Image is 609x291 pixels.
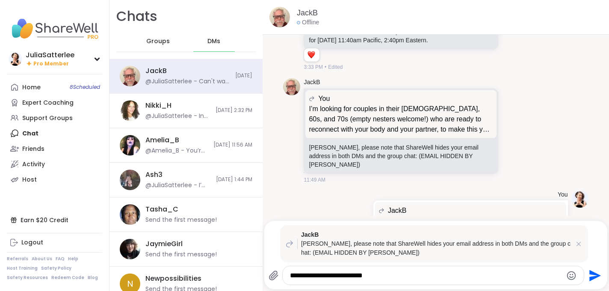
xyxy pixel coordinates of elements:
span: [DATE] [235,72,252,79]
div: Tasha_C [145,205,178,214]
img: https://sharewell-space-live.sfo3.digitaloceanspaces.com/user-generated/3c5f9f08-1677-4a94-921c-3... [120,66,140,86]
span: 8 Scheduled [70,84,100,91]
div: Reaction list [304,48,319,62]
img: ShareWell Nav Logo [7,14,102,44]
div: Home [22,83,41,92]
span: [DATE] 11:56 AM [213,141,252,149]
a: Blog [88,275,98,281]
div: JaymieGirl [145,239,183,249]
a: Activity [7,156,102,172]
img: https://sharewell-space-live.sfo3.digitaloceanspaces.com/user-generated/62d16e4a-96d3-4417-acc2-b... [571,191,588,208]
p: I’m looking for couples in their [DEMOGRAPHIC_DATA], 60s, and 70s (empty nesters welcome!) who ar... [309,104,493,135]
span: [DATE] 2:32 PM [216,107,252,114]
div: Amelia_B [145,135,179,145]
a: Safety Resources [7,275,48,281]
div: @JuliaSatterlee - I’m sorry you can’t make it. Thank you for your kind review. Hope to see you at... [145,181,211,190]
img: https://sharewell-space-live.sfo3.digitaloceanspaces.com/user-generated/9e22d4b8-9814-487a-b0d5-6... [120,170,140,190]
div: Send the first message! [145,216,217,224]
span: JackB [388,206,407,216]
a: Friends [7,141,102,156]
button: Reactions: love [307,52,316,59]
span: Groups [146,37,170,46]
h1: Chats [116,7,157,26]
span: Pro Member [33,60,69,68]
div: @JuliaSatterlee - In the future I plan to remove folks sooner if they aren't able to use camera (... [145,112,210,121]
span: 11:49 AM [304,176,325,184]
img: https://sharewell-space-live.sfo3.digitaloceanspaces.com/user-generated/4aa6f66e-8d54-43f7-a0af-a... [120,135,140,156]
a: Support Groups [7,110,102,126]
div: Expert Coaching [22,99,74,107]
span: [DATE] 1:44 PM [216,176,252,183]
button: Send [584,266,603,285]
button: Emoji picker [566,270,576,281]
a: Safety Policy [41,265,71,271]
img: https://sharewell-space-live.sfo3.digitaloceanspaces.com/user-generated/7c4383e9-6cdd-4f03-8b22-1... [120,100,140,121]
a: About Us [32,256,52,262]
div: @Amelia_B - You’re welcome I look forward to your Session coming up. Always refreshing to see you... [145,147,208,155]
span: JackB [301,230,571,239]
a: FAQ [56,256,65,262]
a: Help [68,256,78,262]
div: @JuliaSatterlee - Can't wait to talk to you both!! [145,77,230,86]
div: Newpossibilities [145,274,201,283]
div: Send the first message! [145,250,217,259]
div: Earn $20 Credit [7,212,102,228]
span: Edited [328,63,343,71]
a: Redeem Code [51,275,84,281]
div: Support Groups [22,114,73,123]
div: Nikki_H [145,101,171,110]
img: https://sharewell-space-live.sfo3.digitaloceanspaces.com/user-generated/6580a275-4c8e-40a8-9995-1... [120,204,140,225]
a: Home8Scheduled [7,79,102,95]
p: [PERSON_NAME], please note that ShareWell hides your email address in both DMs and the group chat... [301,239,571,257]
img: https://sharewell-space-live.sfo3.digitaloceanspaces.com/user-generated/3c5f9f08-1677-4a94-921c-3... [269,7,290,27]
img: JuliaSatterlee [9,52,22,66]
div: Friends [22,145,44,153]
a: Referrals [7,256,28,262]
a: Logout [7,235,102,250]
textarea: Type your message [290,271,562,280]
div: Host [22,176,37,184]
a: JackB [297,8,318,18]
div: Logout [21,238,43,247]
div: JackB [145,66,167,76]
img: https://sharewell-space-live.sfo3.digitaloceanspaces.com/user-generated/3fa0a13e-746b-4a81-8dd2-8... [120,239,140,259]
div: Ash3 [145,170,163,179]
img: https://sharewell-space-live.sfo3.digitaloceanspaces.com/user-generated/3c5f9f08-1677-4a94-921c-3... [283,78,300,95]
span: • [325,63,326,71]
h4: You [558,191,568,199]
a: Host Training [7,265,38,271]
a: JackB [304,78,320,87]
span: You [318,94,330,104]
div: Activity [22,160,45,169]
span: 3:33 PM [304,63,323,71]
p: [PERSON_NAME], please note that ShareWell hides your email address in both DMs and the group chat... [309,143,493,169]
div: JuliaSatterlee [26,50,74,60]
a: Host [7,172,102,187]
div: Offline [297,18,319,27]
span: N [127,277,133,290]
span: DMs [207,37,220,46]
a: Expert Coaching [7,95,102,110]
